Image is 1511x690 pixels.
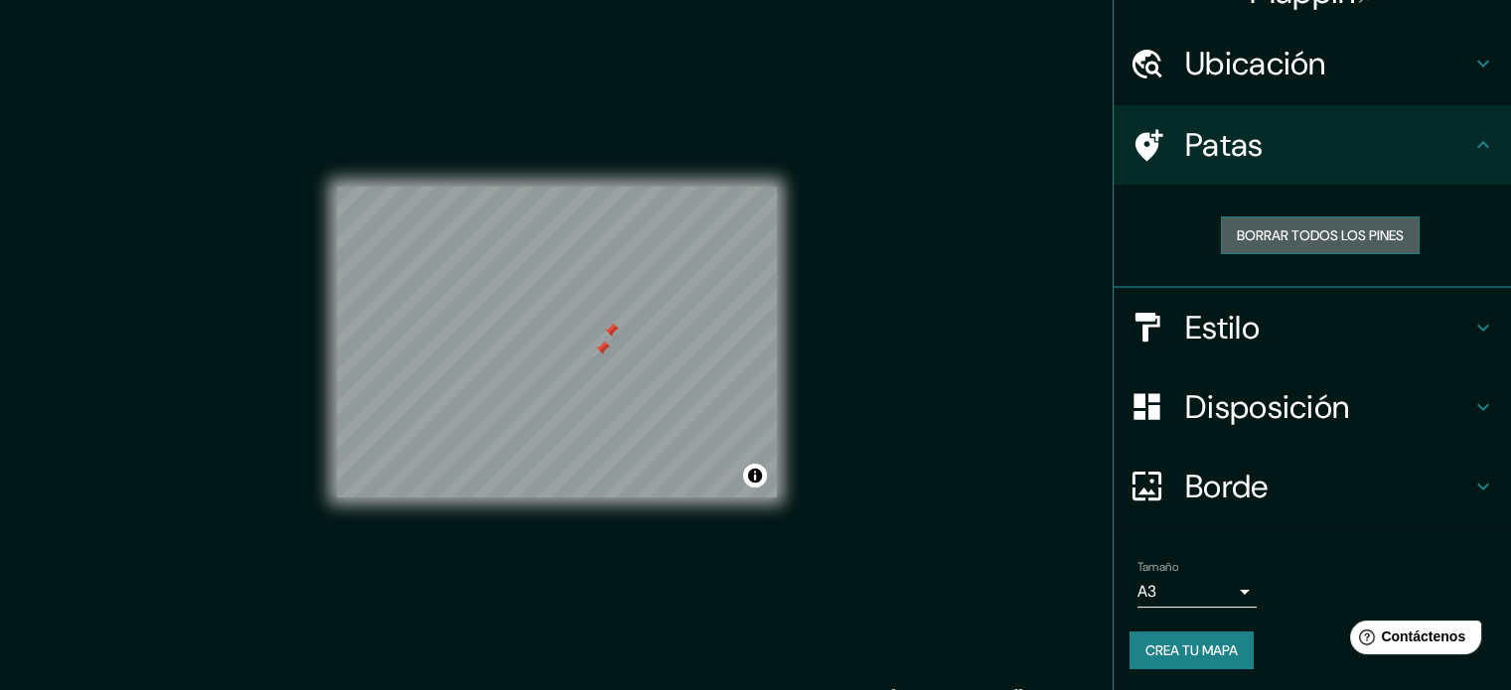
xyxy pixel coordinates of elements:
[1137,581,1156,602] font: A3
[1114,367,1511,447] div: Disposición
[1334,613,1489,668] iframe: Lanzador de widgets de ayuda
[1114,288,1511,367] div: Estilo
[1137,576,1257,608] div: A3
[1185,124,1264,166] font: Patas
[1130,631,1254,669] button: Crea tu mapa
[1114,24,1511,103] div: Ubicación
[1137,559,1178,575] font: Tamaño
[1221,216,1420,254] button: Borrar todos los pines
[1185,307,1260,348] font: Estilo
[1237,226,1404,244] font: Borrar todos los pines
[743,464,767,487] button: Activar o desactivar atribución
[1185,43,1326,84] font: Ubicación
[1185,386,1349,428] font: Disposición
[1145,641,1238,659] font: Crea tu mapa
[337,187,777,497] canvas: Mapa
[1114,447,1511,526] div: Borde
[1114,105,1511,185] div: Patas
[1185,466,1269,507] font: Borde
